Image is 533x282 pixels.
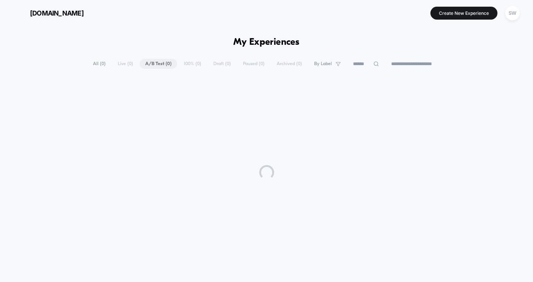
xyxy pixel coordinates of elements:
[87,59,111,69] span: All ( 0 )
[233,37,300,48] h1: My Experiences
[503,6,522,21] button: SW
[430,7,497,20] button: Create New Experience
[11,7,86,19] button: [DOMAIN_NAME]
[30,9,84,17] span: [DOMAIN_NAME]
[314,61,332,67] span: By Label
[505,6,520,20] div: SW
